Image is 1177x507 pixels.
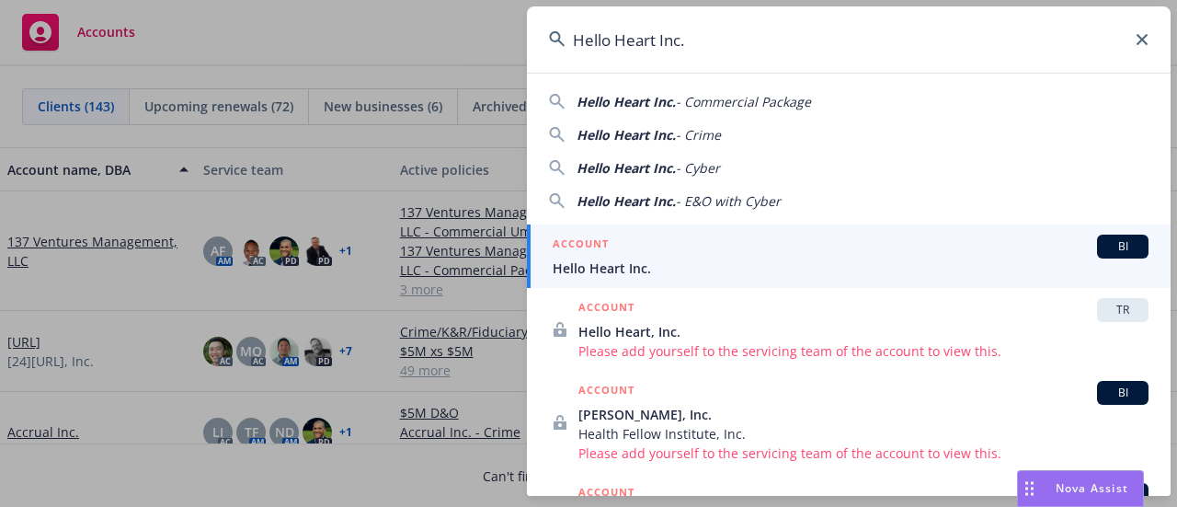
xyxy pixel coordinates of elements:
span: [PERSON_NAME], Inc. [578,405,1148,424]
h5: ACCOUNT [553,235,609,257]
a: ACCOUNTBI[PERSON_NAME], Inc.Health Fellow Institute, Inc.Please add yourself to the servicing tea... [527,371,1171,473]
div: Drag to move [1018,471,1041,506]
h5: ACCOUNT [578,298,634,320]
span: Please add yourself to the servicing team of the account to view this. [578,444,1148,463]
a: ACCOUNTBIHello Heart Inc. [527,225,1171,288]
span: TR [1104,302,1141,318]
input: Search... [527,6,1171,73]
h5: ACCOUNT [578,381,634,403]
h5: ACCOUNT [578,483,634,505]
span: - Cyber [676,159,720,177]
span: Hello Heart Inc. [577,159,676,177]
span: Hello Heart Inc. [577,93,676,110]
span: Please add yourself to the servicing team of the account to view this. [578,341,1148,361]
span: Hello Heart Inc. [553,259,1148,278]
button: Nova Assist [1017,470,1144,507]
span: - Crime [676,126,721,144]
span: Nova Assist [1056,480,1128,496]
span: BI [1104,385,1141,401]
span: - E&O with Cyber [676,192,781,210]
span: - Commercial Package [676,93,811,110]
span: BI [1104,238,1141,255]
span: Hello Heart Inc. [577,126,676,144]
span: Health Fellow Institute, Inc. [578,424,1148,444]
span: Hello Heart, Inc. [578,322,1148,341]
span: Hello Heart Inc. [577,192,676,210]
a: ACCOUNTTRHello Heart, Inc.Please add yourself to the servicing team of the account to view this. [527,288,1171,371]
